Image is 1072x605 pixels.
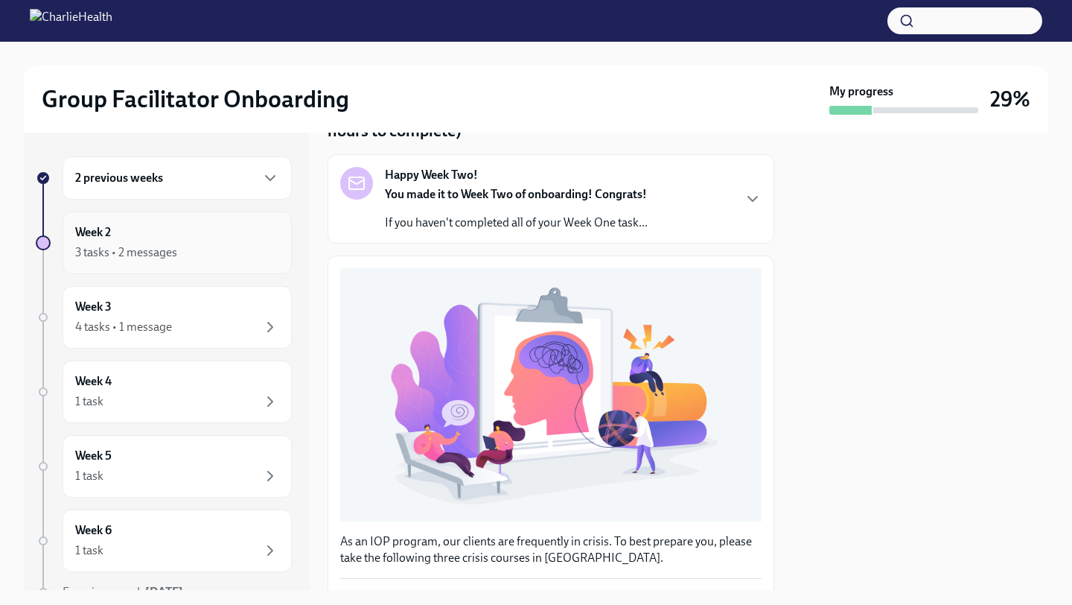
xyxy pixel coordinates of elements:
strong: My progress [829,83,893,100]
div: 1 task [75,393,103,410]
h6: Week 2 [75,224,111,241]
h6: 2 previous weeks [75,170,163,186]
span: Experience ends [63,585,183,599]
a: Week 61 task [36,510,292,572]
div: 1 task [75,542,103,559]
strong: [DATE] [145,585,183,599]
a: Week 23 tasks • 2 messages [36,212,292,274]
div: 1 task [75,468,103,484]
strong: You made it to Week Two of onboarding! Congrats! [385,187,647,201]
div: 3 tasks • 2 messages [75,244,177,261]
img: CharlieHealth [30,9,112,33]
h6: Week 4 [75,373,112,390]
a: Week 41 task [36,361,292,423]
div: 2 previous weeks [63,156,292,200]
p: If you haven't completed all of your Week One task... [385,215,648,231]
button: Zoom image [340,268,762,522]
a: Week 34 tasks • 1 message [36,286,292,349]
h6: Week 3 [75,299,112,315]
a: Week 51 task [36,435,292,498]
h3: 29% [990,86,1030,113]
div: 4 tasks • 1 message [75,319,172,335]
h6: Week 6 [75,522,112,539]
strong: Happy Week Two! [385,167,478,183]
h2: Group Facilitator Onboarding [42,84,349,114]
p: As an IOP program, our clients are frequently in crisis. To best prepare you, please take the fol... [340,533,762,566]
h6: Week 5 [75,448,112,464]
